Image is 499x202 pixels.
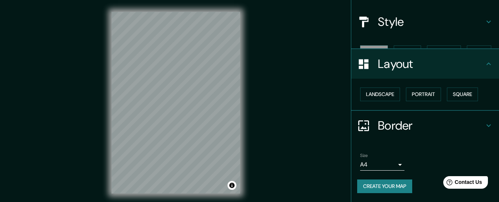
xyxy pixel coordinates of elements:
button: Create your map [357,179,412,193]
button: Square [447,88,478,101]
div: Border [351,111,499,140]
h4: Style [378,14,484,29]
button: White [360,45,388,59]
div: Layout [351,49,499,79]
button: Black [394,45,421,59]
label: Size [360,153,368,159]
button: Portrait [406,88,441,101]
button: Natural [427,45,461,59]
button: Love [467,45,491,59]
h4: Layout [378,57,484,71]
canvas: Map [112,12,240,194]
div: Style [351,7,499,37]
div: A4 [360,159,404,171]
h4: Border [378,118,484,133]
button: Landscape [360,88,400,101]
iframe: Help widget launcher [433,173,491,194]
button: Toggle attribution [228,181,236,190]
